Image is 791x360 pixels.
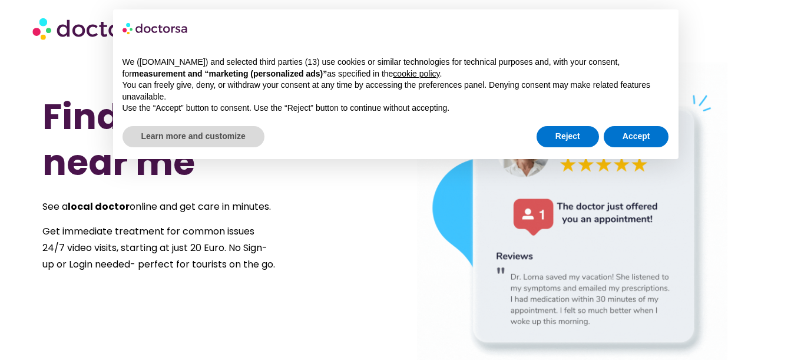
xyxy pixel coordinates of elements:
strong: local doctor [68,200,130,213]
img: logo [123,19,188,38]
button: Reject [537,126,599,147]
button: Learn more and customize [123,126,264,147]
p: You can freely give, deny, or withdraw your consent at any time by accessing the preferences pane... [123,80,669,103]
h1: Find a Doctor near me [42,94,353,186]
strong: measurement and “marketing (personalized ads)” [132,69,327,78]
button: Accept [604,126,669,147]
p: We ([DOMAIN_NAME]) and selected third parties (13) use cookies or similar technologies for techni... [123,57,669,80]
p: See a online and get care in minutes. [42,199,276,215]
p: Use the “Accept” button to consent. Use the “Reject” button to continue without accepting. [123,103,669,114]
a: cookie policy [393,69,439,78]
span: Get immediate treatment for common issues 24/7 video visits, starting at just 20 Euro. No Sign-up... [42,224,275,271]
